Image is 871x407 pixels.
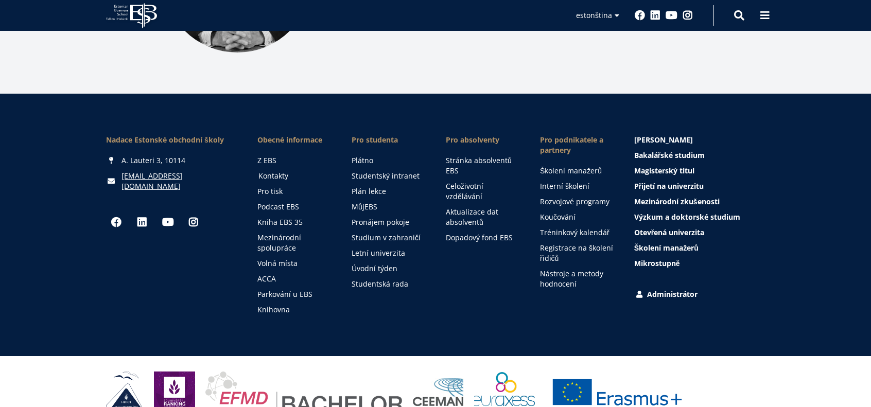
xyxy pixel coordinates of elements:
font: Studentský intranet [352,171,420,181]
font: Úvodní týden [352,263,397,273]
a: Bakalářské studium [634,150,765,161]
a: Kontakty [258,171,332,181]
font: Koučování [540,212,576,222]
font: Obecné informace [257,135,322,145]
font: Bakalářské studium [634,150,705,160]
font: Letní univerzita [352,248,405,258]
font: Školení manažerů [634,243,699,253]
a: Stránka absolventů EBS [446,155,519,176]
font: Dopadový fond EBS [446,233,513,242]
font: Mezinárodní spolupráce [257,233,301,253]
font: Pro studenta [352,135,398,145]
font: Pro absolventy [446,135,499,145]
font: Mikrostupně [634,258,680,268]
a: Dopadový fond EBS [446,233,519,243]
font: Nástroje a metody hodnocení [540,269,603,289]
font: Mezinárodní zkušenosti [634,197,720,206]
font: Výzkum a doktorské studium [634,212,740,222]
a: [EMAIL_ADDRESS][DOMAIN_NAME] [121,171,237,191]
a: Kniha EBS 35 [257,217,331,227]
a: Školení manažerů [634,243,765,253]
a: [PERSON_NAME] [634,135,765,145]
a: Úvodní týden [352,263,425,274]
font: Z EBS [257,155,276,165]
font: Pronájem pokoje [352,217,409,227]
font: ACCA [257,274,276,284]
a: Studentský intranet [352,171,425,181]
a: Studentská rada [352,279,425,289]
a: ACCA [257,274,331,284]
a: MůjEBS [352,202,425,212]
font: Kontakty [258,171,288,181]
font: Celoživotní vzdělávání [446,181,483,201]
font: Volná místa [257,258,298,268]
a: Studium v ​​zahraničí [352,233,425,243]
a: Mikrostupně [634,258,765,269]
font: Studentská rada [352,279,408,289]
a: Administrátor [634,289,765,299]
img: Ceeman [413,378,464,406]
font: Pro tisk [257,186,283,196]
font: Studium v ​​zahraničí [352,233,421,242]
font: Stránka absolventů EBS [446,155,512,175]
font: Registrace na školení řidičů [540,243,613,263]
a: Podcast EBS [257,202,331,212]
a: Tréninkový kalendář [540,227,614,238]
font: Podcast EBS [257,202,299,211]
a: Volná místa [257,258,331,269]
a: Pronájem pokoje [352,217,425,227]
font: Kniha EBS 35 [257,217,303,227]
a: Výzkum a doktorské studium [634,212,765,222]
font: Plátno [352,155,373,165]
a: Mezinárodní zkušenosti [634,197,765,207]
a: Nástroje a metody hodnocení [540,269,614,289]
a: Magisterský titul [634,166,765,176]
font: Nadace Estonské obchodní školy [106,135,224,145]
font: Školení manažerů [540,166,602,175]
a: Interní školení [540,181,614,191]
font: Pro podnikatele a partnery [540,135,603,155]
font: [EMAIL_ADDRESS][DOMAIN_NAME] [121,171,183,191]
a: Školení manažerů [540,166,614,176]
font: Tréninkový kalendář [540,227,609,237]
font: Knihovna [257,305,290,314]
font: MůjEBS [352,202,377,211]
font: Rozvojové programy [540,197,609,206]
a: Knihovna [257,305,331,315]
font: [PERSON_NAME] [634,135,693,145]
a: Parkování u EBS [257,289,331,299]
font: Administrátor [647,289,698,299]
font: Otevřená univerzita [634,227,704,237]
a: Celoživotní vzdělávání [446,181,519,202]
font: Magisterský titul [634,166,694,175]
a: Z EBS [257,155,331,166]
font: Parkování u EBS [257,289,312,299]
font: Interní školení [540,181,589,191]
a: Rozvojové programy [540,197,614,207]
a: Letní univerzita [352,248,425,258]
font: A. Lauteri 3, 10114 [121,155,185,165]
a: Pro studenta [352,135,425,145]
a: Přijetí na univerzitu [634,181,765,191]
a: Registrace na školení řidičů [540,243,614,263]
font: Plán lekce [352,186,386,196]
font: Přijetí na univerzitu [634,181,704,191]
a: Otevřená univerzita [634,227,765,238]
a: Aktualizace dat absolventů [446,207,519,227]
font: Aktualizace dat absolventů [446,207,498,227]
a: Pro tisk [257,186,331,197]
a: Mezinárodní spolupráce [257,233,331,253]
a: Koučování [540,212,614,222]
a: Plán lekce [352,186,425,197]
a: Plátno [352,155,425,166]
